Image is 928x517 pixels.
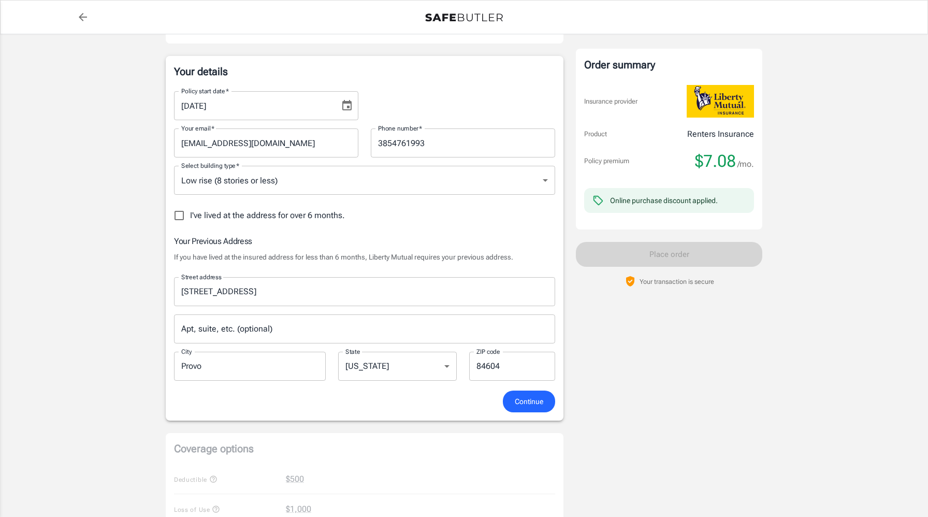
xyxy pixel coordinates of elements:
div: Order summary [584,57,754,73]
button: Choose date, selected date is Oct 16, 2025 [337,95,357,116]
span: I've lived at the address for over 6 months. [190,209,345,222]
label: Policy start date [181,87,229,95]
p: Your details [174,64,555,79]
input: MM/DD/YYYY [174,91,332,120]
p: If you have lived at the insured address for less than 6 months, Liberty Mutual requires your pre... [174,252,555,262]
label: ZIP code [476,347,500,356]
button: Continue [503,391,555,413]
span: $7.08 [695,151,736,171]
label: Street address [181,272,222,281]
input: Enter number [371,128,555,157]
label: Select building type [181,161,239,170]
p: Insurance provider [584,96,637,107]
div: Low rise (8 stories or less) [174,166,555,195]
img: Liberty Mutual [687,85,754,118]
span: Continue [515,395,543,408]
label: Phone number [378,124,422,133]
p: Renters Insurance [687,128,754,140]
div: Online purchase discount applied. [610,195,718,206]
span: /mo. [737,157,754,171]
img: Back to quotes [425,13,503,22]
p: Product [584,129,607,139]
h6: Your Previous Address [174,235,555,248]
a: back to quotes [72,7,93,27]
p: Your transaction is secure [640,277,714,286]
input: Enter email [174,128,358,157]
label: State [345,347,360,356]
p: Policy premium [584,156,629,166]
label: Your email [181,124,214,133]
label: City [181,347,192,356]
